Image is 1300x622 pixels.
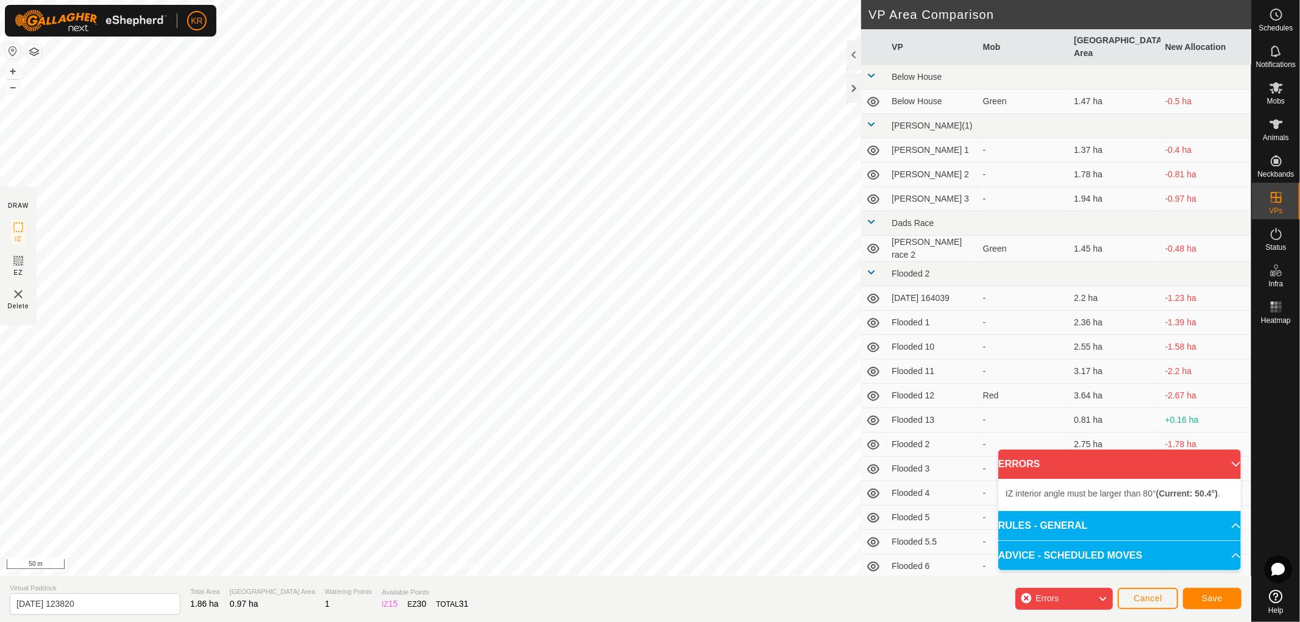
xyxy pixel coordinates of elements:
button: – [5,80,20,94]
span: Flooded 2 [892,269,929,278]
td: [PERSON_NAME] 2 [887,163,978,187]
p-accordion-header: ERRORS [998,450,1241,479]
span: VPs [1269,207,1282,214]
td: Flooded 4 [887,481,978,506]
h2: VP Area Comparison [868,7,1251,22]
th: VP [887,29,978,65]
span: Animals [1263,134,1289,141]
b: (Current: 50.4°) [1156,489,1218,498]
span: Watering Points [325,587,372,597]
td: 1.47 ha [1069,90,1160,114]
td: 3.64 ha [1069,384,1160,408]
td: -0.81 ha [1160,163,1251,187]
a: Help [1252,585,1300,619]
span: Errors [1035,593,1059,603]
div: - [983,487,1064,500]
td: Flooded 12 [887,384,978,408]
span: KR [191,15,202,27]
span: ADVICE - SCHEDULED MOVES [998,548,1142,563]
div: Red [983,389,1064,402]
span: Notifications [1256,61,1296,68]
td: [PERSON_NAME] 1 [887,138,978,163]
td: -0.4 ha [1160,138,1251,163]
td: Flooded 5 [887,506,978,530]
div: - [983,316,1064,329]
span: 30 [417,599,427,609]
td: [PERSON_NAME] 3 [887,187,978,211]
div: - [983,168,1064,181]
td: Flooded 10 [887,335,978,359]
td: +0.16 ha [1160,408,1251,433]
td: 2.75 ha [1069,433,1160,457]
div: EZ [408,598,427,610]
td: 2.36 ha [1069,311,1160,335]
button: Reset Map [5,44,20,58]
span: Below House [892,72,942,82]
td: Flooded 2 [887,433,978,457]
td: Flooded 1 [887,311,978,335]
span: Save [1202,593,1223,603]
span: 0.97 ha [230,599,258,609]
span: Delete [8,302,29,311]
div: TOTAL [436,598,469,610]
td: [DATE] 164039 [887,286,978,311]
td: Flooded 3 [887,457,978,481]
span: EZ [14,268,23,277]
div: - [983,365,1064,378]
span: IZ interior angle must be larger than 80° . [1006,489,1220,498]
p-accordion-content: ERRORS [998,479,1241,511]
td: 1.94 ha [1069,187,1160,211]
span: 1 [325,599,330,609]
td: 1.37 ha [1069,138,1160,163]
span: [GEOGRAPHIC_DATA] Area [230,587,315,597]
th: Mob [978,29,1069,65]
div: - [983,438,1064,451]
td: -0.48 ha [1160,236,1251,262]
button: Cancel [1118,588,1178,609]
td: -2.2 ha [1160,359,1251,384]
td: Below House [887,90,978,114]
td: -1.78 ha [1160,433,1251,457]
div: Green [983,242,1064,255]
div: IZ [382,598,397,610]
div: - [983,341,1064,353]
td: Flooded 11 [887,359,978,384]
div: DRAW [8,201,29,210]
div: - [983,414,1064,426]
td: -1.58 ha [1160,335,1251,359]
div: - [983,535,1064,548]
span: RULES - GENERAL [998,518,1088,533]
td: -2.67 ha [1160,384,1251,408]
span: IZ [15,235,22,244]
td: -0.5 ha [1160,90,1251,114]
span: Total Area [190,587,220,597]
p-accordion-header: RULES - GENERAL [998,511,1241,540]
div: Green [983,95,1064,108]
span: Status [1265,244,1286,251]
div: - [983,560,1064,573]
span: [PERSON_NAME](1) [892,121,972,130]
span: Cancel [1134,593,1162,603]
td: -1.23 ha [1160,286,1251,311]
td: -0.97 ha [1160,187,1251,211]
div: - [983,462,1064,475]
div: - [983,511,1064,524]
span: Mobs [1267,97,1285,105]
td: Flooded 5.5 [887,530,978,554]
div: - [983,144,1064,157]
button: Save [1183,588,1241,609]
a: Privacy Policy [383,560,428,571]
td: 3.17 ha [1069,359,1160,384]
span: Available Points [382,587,468,598]
span: Heatmap [1261,317,1291,324]
button: Map Layers [27,44,41,59]
td: 1.78 ha [1069,163,1160,187]
p-accordion-header: ADVICE - SCHEDULED MOVES [998,541,1241,570]
span: Dads Race [892,218,934,228]
button: + [5,64,20,79]
span: Virtual Paddock [10,583,180,593]
span: 15 [388,599,398,609]
span: Schedules [1259,24,1293,32]
td: 2.55 ha [1069,335,1160,359]
span: 1.86 ha [190,599,219,609]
